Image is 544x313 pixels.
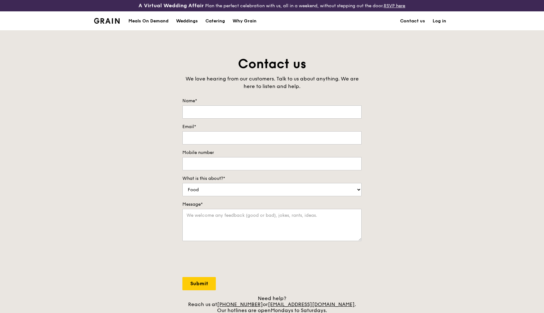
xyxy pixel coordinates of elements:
[205,12,225,31] div: Catering
[182,175,362,182] label: What is this about?*
[128,12,169,31] div: Meals On Demand
[384,3,405,9] a: RSVP here
[94,18,120,24] img: Grain
[182,98,362,104] label: Name*
[182,124,362,130] label: Email*
[229,12,260,31] a: Why Grain
[176,12,198,31] div: Weddings
[172,12,202,31] a: Weddings
[182,247,278,272] iframe: reCAPTCHA
[233,12,257,31] div: Why Grain
[91,3,453,9] div: Plan the perfect celebration with us, all in a weekend, without stepping out the door.
[182,150,362,156] label: Mobile number
[396,12,429,31] a: Contact us
[182,56,362,73] h1: Contact us
[182,277,216,290] input: Submit
[139,3,204,9] h3: A Virtual Wedding Affair
[429,12,450,31] a: Log in
[268,301,355,307] a: [EMAIL_ADDRESS][DOMAIN_NAME]
[217,301,263,307] a: [PHONE_NUMBER]
[94,11,120,30] a: GrainGrain
[202,12,229,31] a: Catering
[182,75,362,90] div: We love hearing from our customers. Talk to us about anything. We are here to listen and help.
[182,201,362,208] label: Message*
